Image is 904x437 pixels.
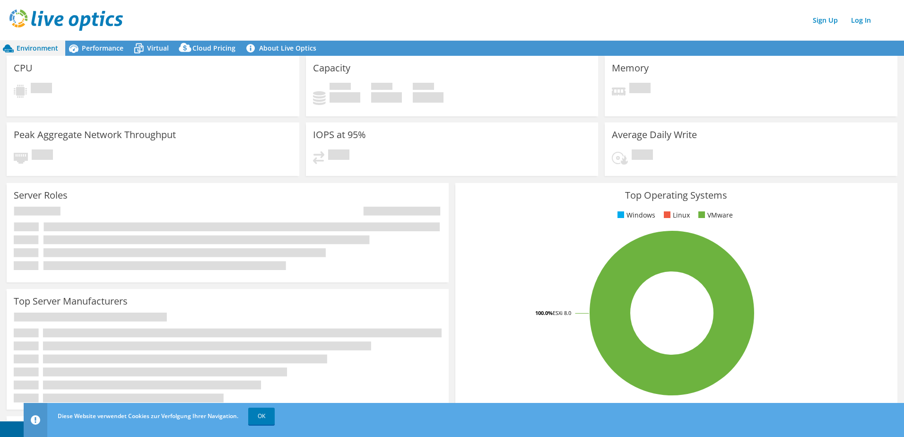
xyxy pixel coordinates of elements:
[413,83,434,92] span: Total
[535,309,553,316] tspan: 100.0%
[32,149,53,162] span: Pending
[58,412,238,420] span: Diese Website verwendet Cookies zur Verfolgung Ihrer Navigation.
[413,92,443,103] h4: 0 GiB
[248,408,275,425] a: OK
[192,44,235,52] span: Cloud Pricing
[371,92,402,103] h4: 0 GiB
[615,210,655,220] li: Windows
[808,13,843,27] a: Sign Up
[14,63,33,73] h3: CPU
[31,83,52,96] span: Pending
[17,44,58,52] span: Environment
[14,296,128,306] h3: Top Server Manufacturers
[313,63,350,73] h3: Capacity
[661,210,690,220] li: Linux
[612,63,649,73] h3: Memory
[82,44,123,52] span: Performance
[330,92,360,103] h4: 0 GiB
[9,9,123,31] img: live_optics_svg.svg
[243,41,323,56] a: About Live Optics
[632,149,653,162] span: Pending
[629,83,651,96] span: Pending
[328,149,349,162] span: Pending
[371,83,392,92] span: Free
[14,190,68,201] h3: Server Roles
[696,210,733,220] li: VMware
[612,130,697,140] h3: Average Daily Write
[846,13,876,27] a: Log In
[462,190,890,201] h3: Top Operating Systems
[330,83,351,92] span: Used
[14,130,176,140] h3: Peak Aggregate Network Throughput
[147,44,169,52] span: Virtual
[313,130,366,140] h3: IOPS at 95%
[553,309,571,316] tspan: ESXi 8.0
